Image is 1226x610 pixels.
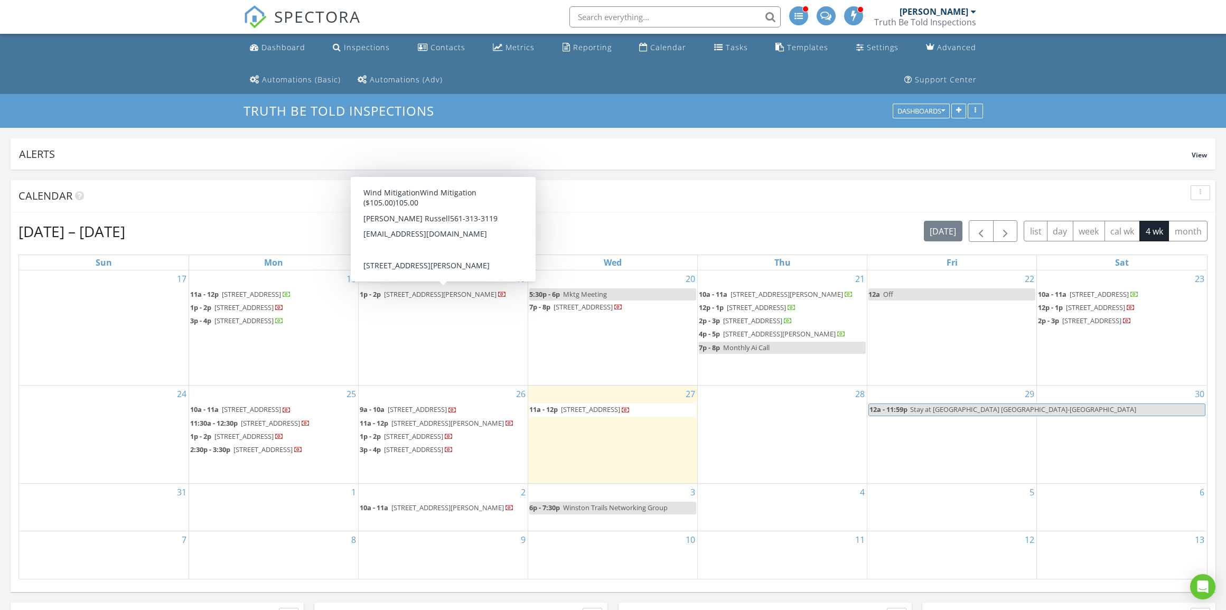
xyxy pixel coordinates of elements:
[867,270,1037,386] td: Go to August 22, 2025
[1047,221,1073,241] button: day
[699,289,727,299] span: 10a - 11a
[190,403,357,416] a: 10a - 11a [STREET_ADDRESS]
[699,316,720,325] span: 2p - 3p
[573,42,612,52] div: Reporting
[1023,270,1036,287] a: Go to August 22, 2025
[698,484,867,531] td: Go to September 4, 2025
[853,531,867,548] a: Go to September 11, 2025
[937,42,976,52] div: Advanced
[190,315,357,327] a: 3p - 4p [STREET_ADDRESS]
[360,503,388,512] span: 10a - 11a
[1038,303,1063,312] span: 12p - 1p
[18,221,125,242] h2: [DATE] – [DATE]
[414,38,470,58] a: Contacts
[698,386,867,484] td: Go to August 28, 2025
[569,6,781,27] input: Search everything...
[190,418,310,428] a: 11:30a - 12:30p [STREET_ADDRESS]
[360,417,527,430] a: 11a - 12p [STREET_ADDRESS][PERSON_NAME]
[360,445,381,454] span: 3p - 4p
[529,503,560,512] span: 6p - 7:30p
[529,289,560,299] span: 5:30p - 6p
[349,531,358,548] a: Go to September 8, 2025
[190,445,230,454] span: 2:30p - 3:30p
[554,302,613,312] span: [STREET_ADDRESS]
[175,386,189,402] a: Go to August 24, 2025
[190,302,357,314] a: 1p - 2p [STREET_ADDRESS]
[1024,221,1047,241] button: list
[1193,270,1206,287] a: Go to August 23, 2025
[1027,484,1036,501] a: Go to September 5, 2025
[360,431,453,441] a: 1p - 2p [STREET_ADDRESS]
[506,42,535,52] div: Metrics
[190,444,357,456] a: 2:30p - 3:30p [STREET_ADDRESS]
[360,503,514,512] a: 10a - 11a [STREET_ADDRESS][PERSON_NAME]
[528,531,697,578] td: Go to September 10, 2025
[360,418,514,428] a: 11a - 12p [STREET_ADDRESS][PERSON_NAME]
[699,303,796,312] a: 12p - 1p [STREET_ADDRESS]
[723,343,770,352] span: Monthly Ai Call
[529,302,623,312] a: 7p - 8p [STREET_ADDRESS]
[190,431,284,441] a: 1p - 2p [STREET_ADDRESS]
[699,343,720,352] span: 7p - 8p
[360,405,385,414] span: 9a - 10a
[360,288,527,301] a: 1p - 2p [STREET_ADDRESS][PERSON_NAME]
[1190,574,1215,599] div: Open Intercom Messenger
[190,303,284,312] a: 1p - 2p [STREET_ADDRESS]
[874,17,976,27] div: Truth Be Told Inspections
[370,74,443,85] div: Automations (Adv)
[684,386,697,402] a: Go to August 27, 2025
[869,404,908,415] span: 12a - 11:59p
[19,531,189,578] td: Go to September 7, 2025
[924,221,962,241] button: [DATE]
[358,531,528,578] td: Go to September 9, 2025
[246,70,345,90] a: Automations (Basic)
[699,316,792,325] a: 2p - 3p [STREET_ADDRESS]
[1023,386,1036,402] a: Go to August 29, 2025
[514,386,528,402] a: Go to August 26, 2025
[190,316,284,325] a: 3p - 4p [STREET_ADDRESS]
[244,14,361,36] a: SPECTORA
[1073,221,1105,241] button: week
[561,405,620,414] span: [STREET_ADDRESS]
[19,270,189,386] td: Go to August 17, 2025
[519,531,528,548] a: Go to September 9, 2025
[19,484,189,531] td: Go to August 31, 2025
[360,444,527,456] a: 3p - 4p [STREET_ADDRESS]
[384,431,443,441] span: [STREET_ADDRESS]
[528,484,697,531] td: Go to September 3, 2025
[189,270,358,386] td: Go to August 18, 2025
[1038,288,1205,301] a: 10a - 11a [STREET_ADDRESS]
[1037,386,1206,484] td: Go to August 30, 2025
[189,386,358,484] td: Go to August 25, 2025
[1037,484,1206,531] td: Go to September 6, 2025
[261,42,305,52] div: Dashboard
[867,531,1037,578] td: Go to September 12, 2025
[360,289,381,299] span: 1p - 2p
[175,484,189,501] a: Go to August 31, 2025
[214,431,274,441] span: [STREET_ADDRESS]
[514,270,528,287] a: Go to August 19, 2025
[360,403,527,416] a: 9a - 10a [STREET_ADDRESS]
[867,386,1037,484] td: Go to August 29, 2025
[1193,531,1206,548] a: Go to September 13, 2025
[244,5,267,29] img: The Best Home Inspection Software - Spectora
[993,220,1018,242] button: Next
[699,329,846,339] a: 4p - 5p [STREET_ADDRESS][PERSON_NAME]
[1038,316,1131,325] a: 2p - 3p [STREET_ADDRESS]
[388,405,447,414] span: [STREET_ADDRESS]
[190,289,291,299] a: 11a - 12p [STREET_ADDRESS]
[262,255,285,270] a: Monday
[684,531,697,548] a: Go to September 10, 2025
[650,42,686,52] div: Calendar
[852,38,903,58] a: Settings
[528,270,697,386] td: Go to August 20, 2025
[698,270,867,386] td: Go to August 21, 2025
[344,42,390,52] div: Inspections
[529,405,558,414] span: 11a - 12p
[358,270,528,386] td: Go to August 19, 2025
[190,430,357,443] a: 1p - 2p [STREET_ADDRESS]
[900,6,968,17] div: [PERSON_NAME]
[1038,303,1135,312] a: 12p - 1p [STREET_ADDRESS]
[710,38,752,58] a: Tasks
[391,503,504,512] span: [STREET_ADDRESS][PERSON_NAME]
